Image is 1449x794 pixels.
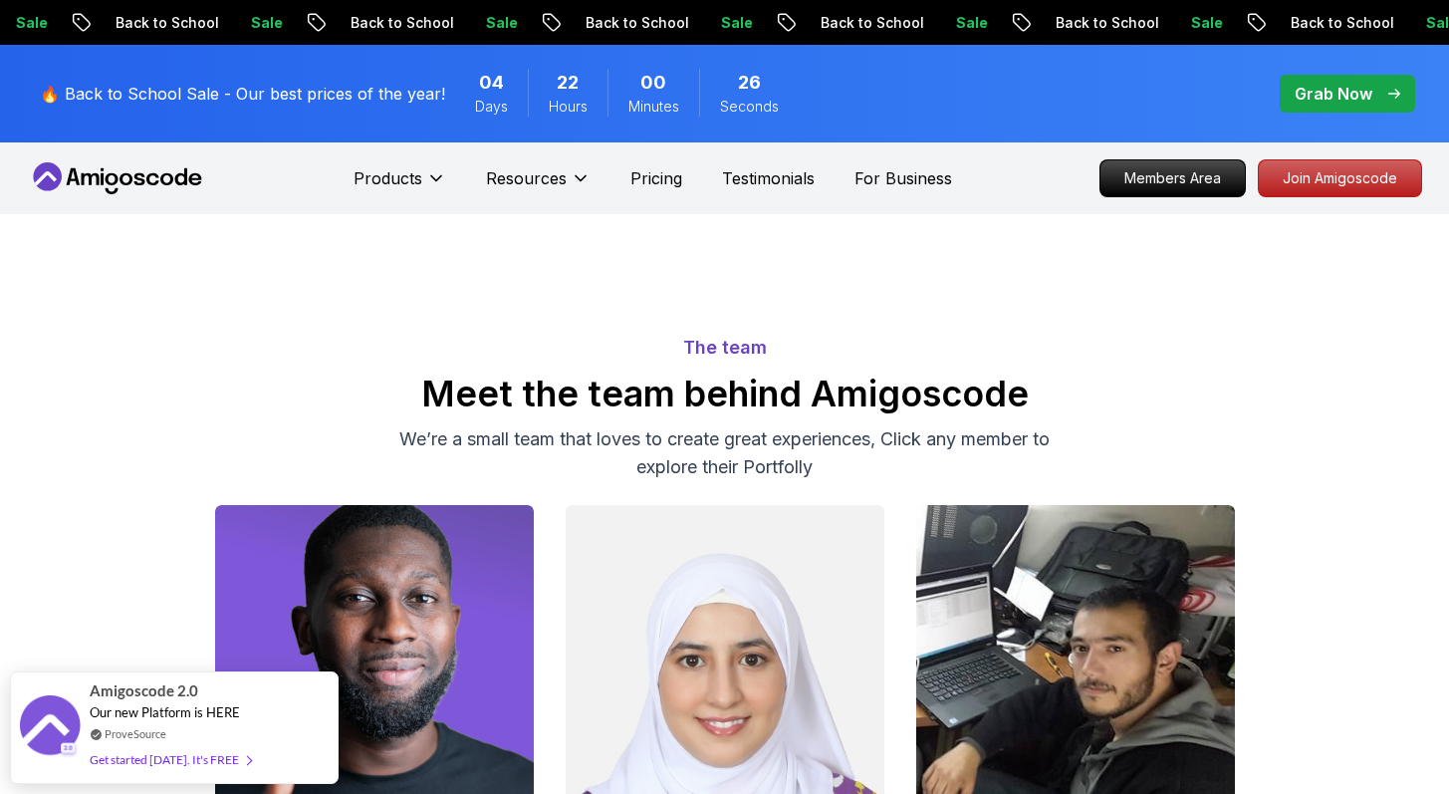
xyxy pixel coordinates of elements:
[479,69,504,97] span: 4 Days
[90,679,198,702] span: Amigoscode 2.0
[720,97,779,117] span: Seconds
[854,166,952,190] a: For Business
[549,97,588,117] span: Hours
[90,748,251,771] div: Get started [DATE]. It's FREE
[1308,13,1371,33] p: Sale
[738,69,761,97] span: 26 Seconds
[1172,13,1308,33] p: Back to School
[40,82,445,106] p: 🔥 Back to School Sale - Our best prices of the year!
[367,13,431,33] p: Sale
[1295,82,1372,106] p: Grab Now
[354,166,422,190] p: Products
[630,166,682,190] a: Pricing
[1258,159,1422,197] a: Join Amigoscode
[354,166,446,206] button: Products
[486,166,567,190] p: Resources
[132,13,196,33] p: Sale
[20,695,80,760] img: provesource social proof notification image
[722,166,815,190] a: Testimonials
[467,13,603,33] p: Back to School
[838,13,901,33] p: Sale
[628,97,679,117] span: Minutes
[702,13,838,33] p: Back to School
[90,704,240,720] span: Our new Platform is HERE
[486,166,591,206] button: Resources
[1100,160,1245,196] p: Members Area
[232,13,367,33] p: Back to School
[105,725,166,742] a: ProveSource
[1099,159,1246,197] a: Members Area
[640,69,666,97] span: 0 Minutes
[557,69,579,97] span: 22 Hours
[603,13,666,33] p: Sale
[1259,160,1421,196] p: Join Amigoscode
[937,13,1073,33] p: Back to School
[1073,13,1136,33] p: Sale
[475,97,508,117] span: Days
